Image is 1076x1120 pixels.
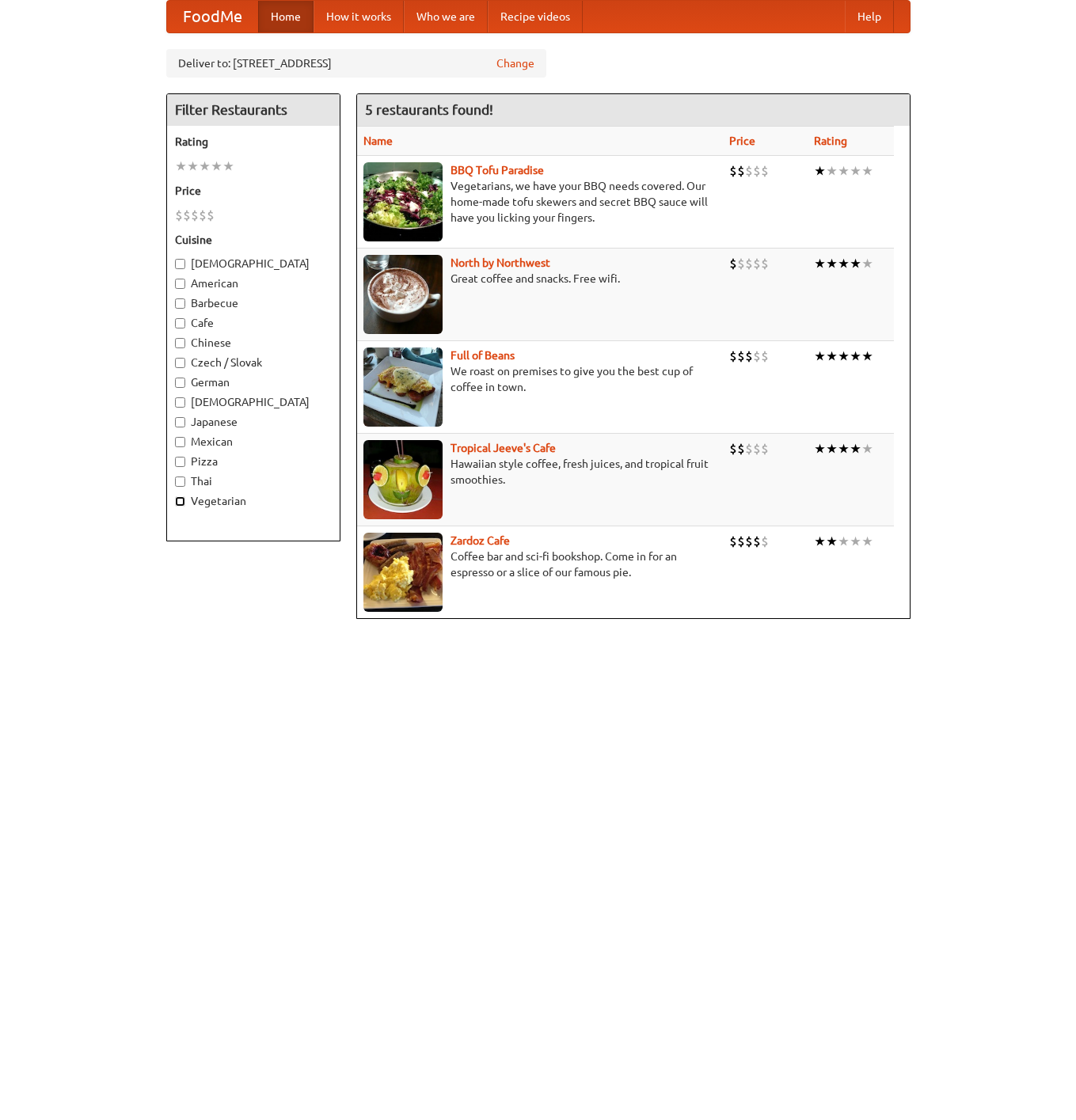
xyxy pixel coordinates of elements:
label: Cafe [175,315,332,331]
h5: Price [175,183,332,199]
p: Great coffee and snacks. Free wifi. [363,271,717,287]
li: $ [761,347,769,365]
li: $ [737,440,745,457]
li: $ [761,255,769,272]
label: Thai [175,473,332,489]
li: $ [745,347,753,365]
label: American [175,275,332,291]
li: $ [745,440,753,457]
li: ★ [814,533,826,550]
input: American [175,279,185,289]
li: ★ [826,255,838,272]
li: ★ [850,440,861,457]
li: ★ [222,158,234,175]
label: Pizza [175,454,332,469]
label: Vegetarian [175,493,332,509]
label: Czech / Slovak [175,355,332,370]
h5: Cuisine [175,232,332,248]
li: ★ [850,255,861,272]
p: Hawaiian style coffee, fresh juices, and tropical fruit smoothies. [363,456,717,488]
li: $ [729,255,737,272]
li: $ [183,207,191,224]
li: ★ [861,255,873,272]
a: Full of Beans [451,349,515,362]
li: ★ [838,533,850,550]
li: $ [729,440,737,457]
li: ★ [211,158,222,175]
li: $ [753,162,761,180]
input: Thai [175,476,185,487]
li: $ [729,347,737,365]
li: $ [175,207,183,224]
li: ★ [850,533,861,550]
li: ★ [826,440,838,457]
li: $ [753,533,761,550]
li: $ [761,533,769,550]
li: $ [745,255,753,272]
p: We roast on premises to give you the best cup of coffee in town. [363,363,717,395]
li: $ [729,162,737,180]
input: Cafe [175,318,185,328]
li: ★ [814,255,826,272]
a: Who we are [404,1,488,32]
ng-pluralize: 5 restaurants found! [365,102,493,117]
a: Recipe videos [488,1,583,32]
input: Chinese [175,338,185,348]
input: Czech / Slovak [175,358,185,368]
img: north.jpg [363,255,443,334]
label: Mexican [175,434,332,450]
li: $ [761,440,769,457]
label: German [175,374,332,390]
img: zardoz.jpg [363,533,443,612]
label: [DEMOGRAPHIC_DATA] [175,256,332,271]
li: ★ [826,162,838,180]
img: jeeves.jpg [363,440,443,519]
a: How it works [314,1,404,32]
a: BBQ Tofu Paradise [451,164,544,177]
img: beans.jpg [363,347,443,427]
a: Help [845,1,894,32]
li: ★ [838,162,850,180]
li: $ [745,162,753,180]
li: ★ [187,158,199,175]
h5: Rating [175,134,332,150]
li: $ [745,533,753,550]
label: Barbecue [175,295,332,311]
label: Chinese [175,335,332,351]
li: ★ [175,158,187,175]
div: Deliver to: [STREET_ADDRESS] [166,49,546,78]
li: ★ [850,162,861,180]
li: $ [753,255,761,272]
input: [DEMOGRAPHIC_DATA] [175,259,185,269]
li: $ [753,440,761,457]
li: ★ [861,440,873,457]
a: Rating [814,135,847,147]
a: Zardoz Cafe [451,534,510,547]
li: $ [761,162,769,180]
li: ★ [838,347,850,365]
input: German [175,378,185,388]
li: ★ [850,347,861,365]
li: ★ [861,162,873,180]
input: Mexican [175,437,185,447]
a: Home [258,1,314,32]
label: Japanese [175,414,332,430]
input: Japanese [175,417,185,427]
a: Tropical Jeeve's Cafe [451,442,556,454]
li: ★ [861,533,873,550]
li: $ [753,347,761,365]
li: ★ [826,533,838,550]
input: Barbecue [175,298,185,309]
img: tofuparadise.jpg [363,162,443,241]
li: $ [737,533,745,550]
a: Name [363,135,393,147]
input: Vegetarian [175,496,185,507]
li: ★ [838,255,850,272]
p: Vegetarians, we have your BBQ needs covered. Our home-made tofu skewers and secret BBQ sauce will... [363,178,717,226]
label: [DEMOGRAPHIC_DATA] [175,394,332,410]
li: ★ [814,162,826,180]
p: Coffee bar and sci-fi bookshop. Come in for an espresso or a slice of our famous pie. [363,549,717,580]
